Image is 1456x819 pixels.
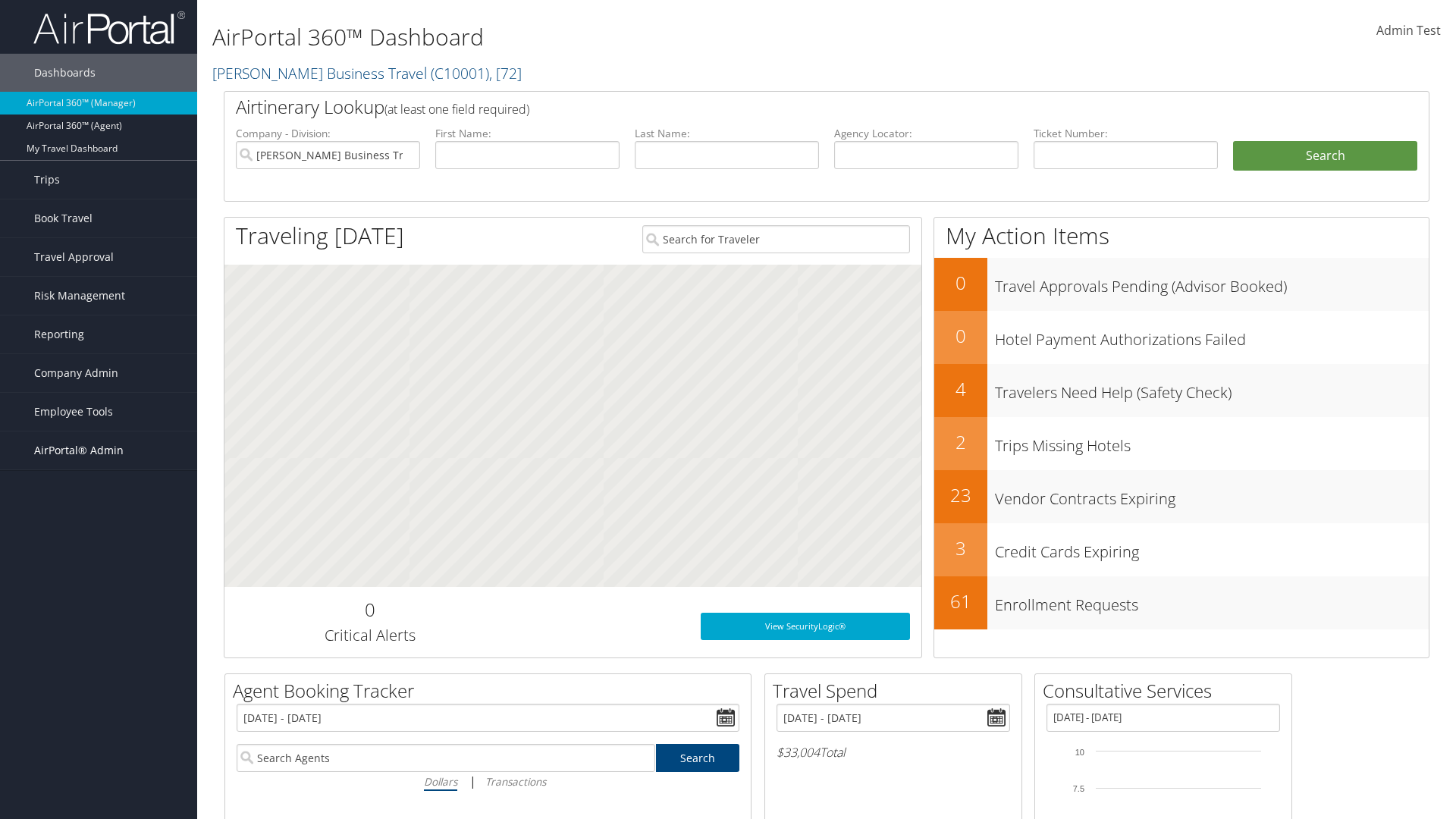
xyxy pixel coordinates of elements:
h3: Vendor Contracts Expiring [995,481,1429,510]
a: 2Trips Missing Hotels [934,417,1429,470]
h3: Credit Cards Expiring [995,534,1429,563]
h2: 61 [934,588,987,614]
a: View SecurityLogic® [701,613,910,640]
span: AirPortal® Admin [34,431,124,469]
h3: Travelers Need Help (Safety Check) [995,375,1429,403]
label: Agency Locator: [834,126,1018,141]
h2: 23 [934,482,987,508]
span: Trips [34,161,60,199]
a: 23Vendor Contracts Expiring [934,470,1429,523]
span: Reporting [34,315,84,353]
h3: Trips Missing Hotels [995,428,1429,457]
i: Dollars [424,774,457,789]
h3: Travel Approvals Pending (Advisor Booked) [995,268,1429,297]
input: Search Agents [237,744,655,772]
h3: Hotel Payment Authorizations Failed [995,322,1429,350]
label: Last Name: [635,126,819,141]
span: ( C10001 ) [431,63,489,83]
h2: Agent Booking Tracker [233,678,751,704]
img: airportal-logo.png [33,10,185,45]
input: Search for Traveler [642,225,910,253]
tspan: 10 [1075,748,1084,757]
h2: Travel Spend [773,678,1021,704]
h2: 0 [934,270,987,296]
a: 0Travel Approvals Pending (Advisor Booked) [934,258,1429,311]
h2: 0 [236,597,504,623]
a: 61Enrollment Requests [934,576,1429,629]
h6: Total [777,744,1010,761]
span: Dashboards [34,54,96,92]
span: $33,004 [777,744,820,761]
a: [PERSON_NAME] Business Travel [212,63,522,83]
h2: 3 [934,535,987,561]
span: Employee Tools [34,393,113,431]
span: Risk Management [34,277,125,315]
a: Search [656,744,740,772]
tspan: 7.5 [1073,784,1084,793]
a: 4Travelers Need Help (Safety Check) [934,364,1429,417]
label: Ticket Number: [1034,126,1218,141]
a: 0Hotel Payment Authorizations Failed [934,311,1429,364]
span: Company Admin [34,354,118,392]
div: | [237,772,739,791]
span: , [ 72 ] [489,63,522,83]
label: First Name: [435,126,620,141]
span: Book Travel [34,199,93,237]
h1: Traveling [DATE] [236,220,404,252]
span: (at least one field required) [384,101,529,118]
h1: My Action Items [934,220,1429,252]
h2: Airtinerary Lookup [236,94,1317,120]
h2: Consultative Services [1043,678,1291,704]
span: Travel Approval [34,238,114,276]
span: Admin Test [1376,22,1441,39]
a: Admin Test [1376,8,1441,55]
h1: AirPortal 360™ Dashboard [212,21,1031,53]
button: Search [1233,141,1417,171]
h2: 0 [934,323,987,349]
i: Transactions [485,774,546,789]
a: 3Credit Cards Expiring [934,523,1429,576]
h2: 4 [934,376,987,402]
h3: Enrollment Requests [995,587,1429,616]
h3: Critical Alerts [236,625,504,646]
label: Company - Division: [236,126,420,141]
h2: 2 [934,429,987,455]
